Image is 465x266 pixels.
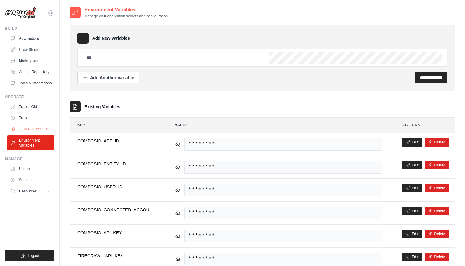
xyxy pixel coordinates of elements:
[5,7,36,19] img: Logo
[77,161,155,167] span: COMPOSIO_ENTITY_ID
[7,175,54,185] a: Settings
[7,67,54,77] a: Agents Repository
[84,104,120,110] h3: Existing Variables
[77,138,155,144] span: COMPOSIO_APP_ID
[402,184,422,192] button: Edit
[7,102,54,112] a: Traces Old
[83,74,134,81] div: Add Another Variable
[7,164,54,174] a: Usage
[395,118,455,133] th: Actions
[402,207,422,215] button: Edit
[402,161,422,169] button: Edit
[5,250,54,261] button: Logout
[19,189,37,194] span: Resources
[429,232,445,237] button: Delete
[84,14,168,19] p: Manage your application secrets and configuration
[7,56,54,66] a: Marketplace
[77,230,155,236] span: COMPOSIO_API_KEY
[7,34,54,43] a: Automations
[429,140,445,145] button: Delete
[429,209,445,214] button: Delete
[77,207,155,213] span: COMPOSIO_CONNECTED_ACCOUNT_ID
[402,230,422,238] button: Edit
[70,118,162,133] th: Key
[7,45,54,55] a: Crew Studio
[77,184,155,190] span: COMPOSIO_USER_ID
[429,255,445,259] button: Delete
[5,26,54,31] div: Build
[5,156,54,161] div: Manage
[84,6,168,14] h2: Environment Variables
[77,72,139,83] button: Add Another Variable
[7,78,54,88] a: Tools & Integrations
[429,163,445,168] button: Delete
[402,253,422,261] button: Edit
[429,186,445,191] button: Delete
[28,253,39,258] span: Logout
[402,138,422,147] button: Edit
[7,135,54,150] a: Environment Variables
[7,113,54,123] a: Traces
[92,35,130,41] h3: Add New Variables
[7,186,54,196] button: Resources
[5,94,54,99] div: Operate
[8,124,55,134] a: LLM Connections
[77,253,155,259] span: FIRECRAWL_API_KEY
[167,118,390,133] th: Value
